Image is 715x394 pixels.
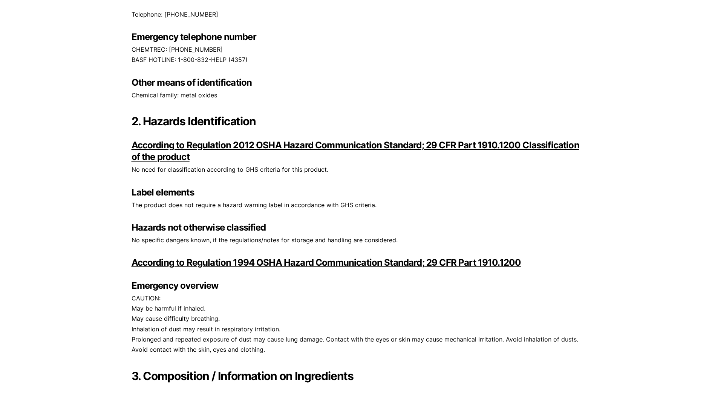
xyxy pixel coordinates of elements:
[132,31,256,42] strong: Emergency telephone number
[132,45,584,65] p: CHEMTREC: [PHONE_NUMBER] BASF HOTLINE: 1-800-832-HELP (4357)
[132,77,252,88] strong: Other means of identification
[132,114,256,128] strong: 2. Hazards Identification
[132,293,584,355] p: CAUTION: May be harmful if inhaled. May cause difficulty breathing. Inhalation of dust may result...
[132,187,194,198] strong: Label elements
[132,280,219,291] strong: Emergency overview
[132,165,584,175] p: No need for classification according to GHS criteria for this product.
[132,9,584,20] p: Telephone: [PHONE_NUMBER]
[132,90,584,100] p: Chemical family: metal oxides
[132,200,584,210] p: The product does not require a hazard warning label in accordance with GHS criteria.
[132,257,521,268] strong: According to Regulation 1994 OSHA Hazard Communication Standard; 29 CFR Part 1910.1200
[132,222,266,233] strong: Hazards not otherwise classified
[132,140,579,162] u: According to Regulation 2012 OSHA Hazard Communication Standard; 29 CFR Part 1910.1200 Classifica...
[132,235,584,245] p: No specific dangers known, if the regulations/notes for storage and handling are considered.
[132,369,354,383] strong: 3. Composition / Information on Ingredients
